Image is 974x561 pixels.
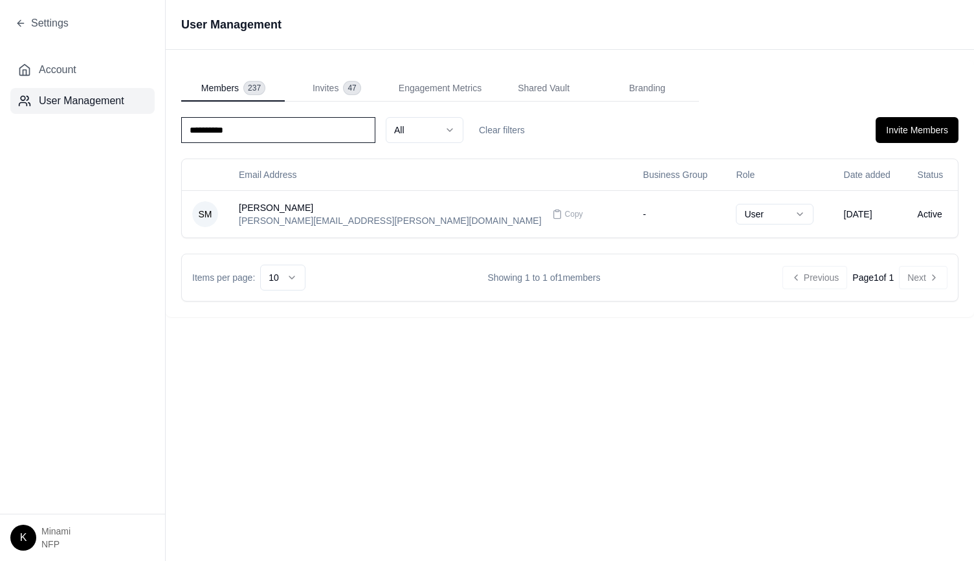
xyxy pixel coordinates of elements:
button: Settings [16,16,69,31]
span: NFP [41,538,71,551]
span: 237 [244,82,265,94]
th: Date added [834,159,907,190]
button: Clear filters [469,117,535,143]
div: Page 1 of 1 [852,271,894,284]
div: [PERSON_NAME] [239,201,542,214]
th: Role [725,159,833,190]
div: Showing 1 to 1 of 1 members [305,271,782,284]
span: Invites [313,82,338,94]
span: Copy [565,209,583,219]
span: Members [201,82,239,94]
button: Account [10,57,155,83]
span: 47 [344,82,360,94]
span: SM [192,201,218,227]
td: - [633,190,726,237]
span: Shared Vault [518,82,570,94]
span: Settings [31,16,69,31]
button: User Management [10,88,155,114]
td: [DATE] [834,190,907,237]
th: Status [907,159,958,190]
th: Email Address [228,159,633,190]
span: Account [39,62,76,78]
span: User Management [39,93,124,109]
div: [PERSON_NAME][EMAIL_ADDRESS][PERSON_NAME][DOMAIN_NAME] [239,214,542,227]
button: Copy [547,201,588,227]
span: Items per page: [192,271,255,284]
span: Branding [629,82,665,94]
th: Business Group [633,159,726,190]
td: Active [907,190,958,237]
div: K [10,525,36,551]
button: Invite Members [876,117,958,143]
span: Engagement Metrics [399,82,481,94]
span: Minami [41,525,71,538]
